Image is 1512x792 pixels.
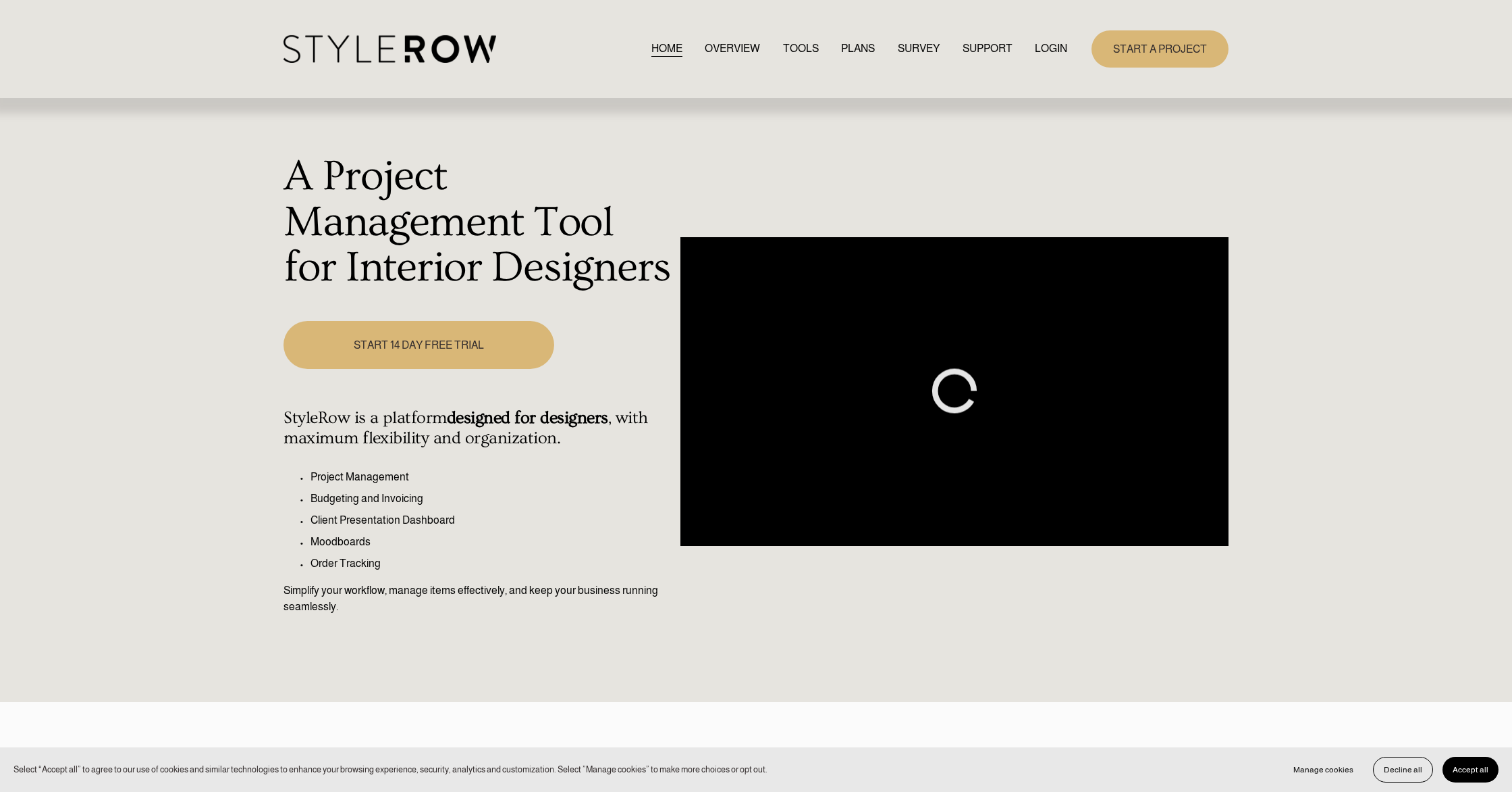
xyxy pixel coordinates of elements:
a: LOGIN [1035,40,1067,58]
span: Manage cookies [1293,765,1353,774]
a: START 14 DAY FREE TRIAL [283,321,553,369]
a: PLANS [841,40,875,58]
h1: A Project Management Tool for Interior Designers [283,154,673,291]
a: START A PROJECT [1091,30,1228,68]
p: Project Management [310,469,673,485]
span: SUPPORT [963,41,1013,57]
strong: designed for designers [447,408,608,428]
img: StyleRow [283,35,496,63]
p: Select “Accept all” to agree to our use of cookies and similar technologies to enhance your brows... [13,763,767,776]
p: Order Tracking [310,555,673,572]
button: Accept all [1442,757,1498,783]
h4: StyleRow is a platform , with maximum flexibility and organization. [283,408,673,449]
span: Decline all [1384,765,1422,774]
a: TOOLS [783,40,819,58]
a: folder dropdown [963,40,1013,58]
span: Accept all [1453,765,1488,774]
p: Client Presentation Dashboard [310,512,673,528]
a: OVERVIEW [705,40,760,58]
a: HOME [651,40,682,58]
p: Moodboards [310,534,673,550]
p: Simplify your workflow, manage items effectively, and keep your business running seamlessly. [283,583,673,615]
a: SURVEY [898,40,940,58]
button: Decline all [1373,757,1433,783]
p: Budgeting and Invoicing [310,491,673,507]
button: Manage cookies [1283,757,1363,783]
